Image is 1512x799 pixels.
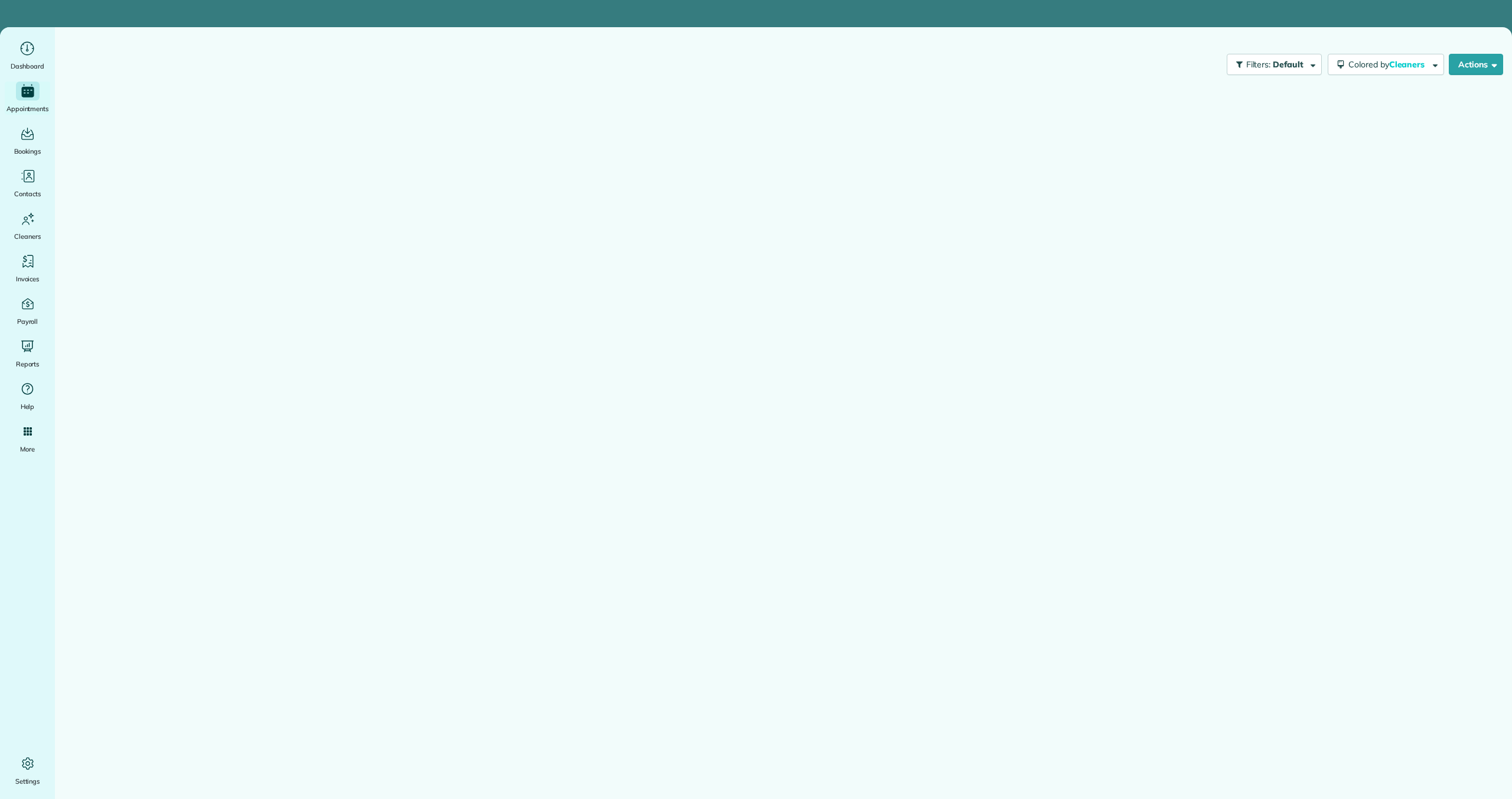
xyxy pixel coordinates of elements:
[5,124,50,157] a: Bookings
[1246,59,1271,70] span: Filters:
[5,337,50,370] a: Reports
[1227,54,1322,75] button: Filters: Default
[14,230,41,242] span: Cleaners
[5,294,50,327] a: Payroll
[5,252,50,285] a: Invoices
[1221,54,1322,75] a: Filters: Default
[16,273,40,285] span: Invoices
[5,82,50,115] a: Appointments
[17,316,38,327] span: Payroll
[1449,54,1503,75] button: Actions
[11,60,44,72] span: Dashboard
[5,167,50,200] a: Contacts
[14,188,41,200] span: Contacts
[15,775,40,787] span: Settings
[20,443,35,455] span: More
[1273,59,1304,70] span: Default
[16,358,40,370] span: Reports
[1348,59,1429,70] span: Colored by
[1389,59,1427,70] span: Cleaners
[1328,54,1444,75] button: Colored byCleaners
[5,379,50,413] a: Help
[21,401,35,413] span: Help
[14,145,41,157] span: Bookings
[5,39,50,72] a: Dashboard
[5,754,50,787] a: Settings
[5,209,50,242] a: Cleaners
[6,103,49,115] span: Appointments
